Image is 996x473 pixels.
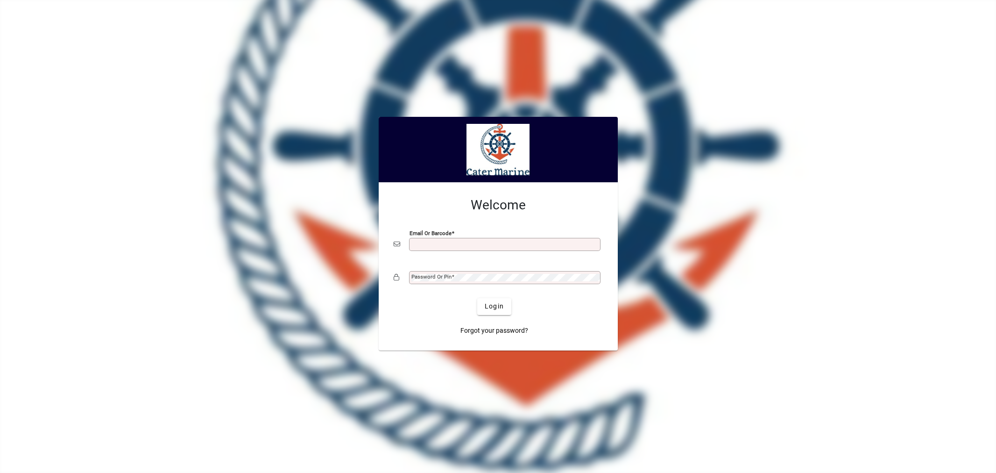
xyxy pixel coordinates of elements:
[410,229,452,236] mat-label: Email or Barcode
[477,298,511,315] button: Login
[394,197,603,213] h2: Welcome
[411,273,452,280] mat-label: Password or Pin
[457,322,532,339] a: Forgot your password?
[485,301,504,311] span: Login
[460,326,528,336] span: Forgot your password?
